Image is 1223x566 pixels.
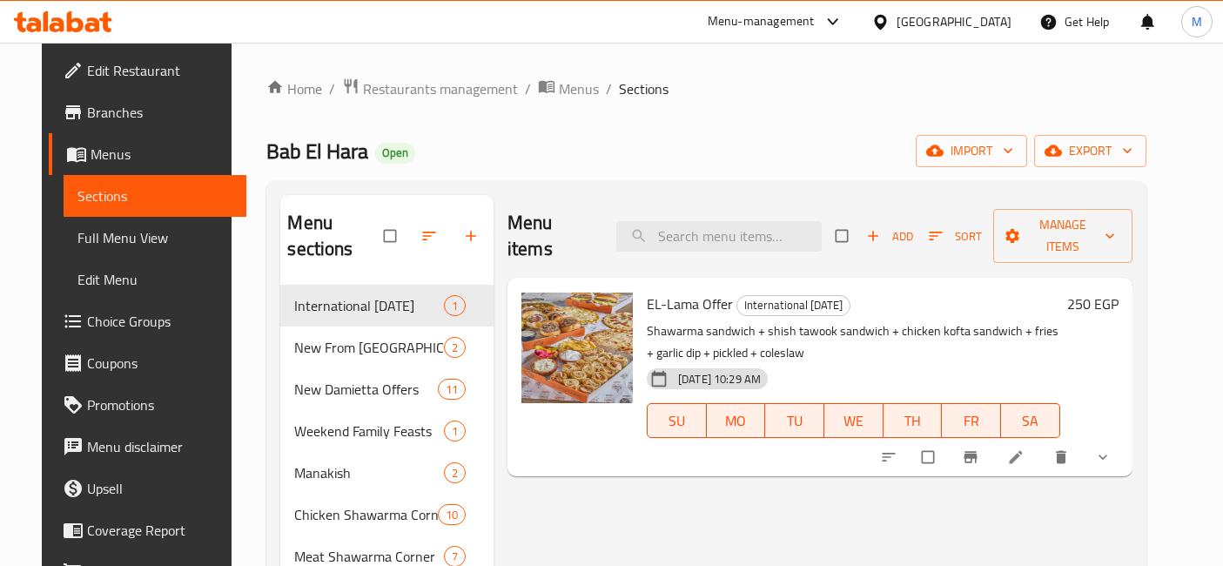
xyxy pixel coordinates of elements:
[294,504,437,525] span: Chicken Shawarma Corner
[87,520,232,541] span: Coverage Report
[916,135,1027,167] button: import
[866,226,913,246] span: Add
[363,78,518,99] span: Restaurants management
[911,441,948,474] span: Select to update
[375,145,415,160] span: Open
[772,408,817,434] span: TU
[890,408,936,434] span: TH
[765,403,824,438] button: TU
[49,300,246,342] a: Choice Groups
[375,143,415,164] div: Open
[444,337,466,358] div: items
[559,78,599,99] span: Menus
[942,403,1001,438] button: FR
[671,371,768,387] span: [DATE] 10:29 AM
[266,131,368,171] span: Bab El Hara
[521,292,633,403] img: EL-Lama Offer
[444,295,466,316] div: items
[49,468,246,509] a: Upsell
[280,327,494,368] div: New From [GEOGRAPHIC_DATA]2
[507,210,595,262] h2: Menu items
[445,465,465,482] span: 2
[707,403,766,438] button: MO
[64,217,246,259] a: Full Menu View
[862,223,917,250] button: Add
[294,337,443,358] div: New From Bab El-Hara
[49,342,246,384] a: Coupons
[619,78,669,99] span: Sections
[1001,403,1060,438] button: SA
[647,291,733,317] span: EL-Lama Offer
[87,478,232,499] span: Upsell
[266,77,1146,100] nav: breadcrumb
[993,209,1132,263] button: Manage items
[525,78,531,99] li: /
[87,353,232,374] span: Coupons
[49,50,246,91] a: Edit Restaurant
[655,408,700,434] span: SU
[949,408,994,434] span: FR
[714,408,759,434] span: MO
[616,221,822,252] input: search
[91,144,232,165] span: Menus
[280,410,494,452] div: Weekend Family Feasts1
[708,11,815,32] div: Menu-management
[884,403,943,438] button: TH
[87,311,232,332] span: Choice Groups
[287,210,384,262] h2: Menu sections
[64,259,246,300] a: Edit Menu
[1007,214,1118,258] span: Manage items
[1008,408,1053,434] span: SA
[438,504,466,525] div: items
[647,320,1060,364] p: Shawarma sandwich + shish tawook sandwich + chicken kofta sandwich + fries + garlic dip + pickled...
[77,269,232,290] span: Edit Menu
[1048,140,1132,162] span: export
[87,394,232,415] span: Promotions
[49,509,246,551] a: Coverage Report
[294,295,443,316] span: International [DATE]
[929,226,982,246] span: Sort
[831,408,877,434] span: WE
[294,462,443,483] span: Manakish
[1007,448,1028,466] a: Edit menu item
[77,185,232,206] span: Sections
[87,102,232,123] span: Branches
[1042,438,1084,476] button: delete
[280,452,494,494] div: Manakish2
[951,438,993,476] button: Branch-specific-item
[342,77,518,100] a: Restaurants management
[49,384,246,426] a: Promotions
[824,403,884,438] button: WE
[924,223,986,250] button: Sort
[49,426,246,468] a: Menu disclaimer
[930,140,1013,162] span: import
[737,295,850,315] span: International [DATE]
[439,381,465,398] span: 11
[294,379,437,400] span: New Damietta Offers
[452,217,494,255] button: Add section
[280,494,494,536] div: Chicken Shawarma Corner10
[49,91,246,133] a: Branches
[280,285,494,327] div: International [DATE]1
[647,403,707,438] button: SU
[87,60,232,81] span: Edit Restaurant
[266,78,322,99] a: Home
[870,438,911,476] button: sort-choices
[77,227,232,248] span: Full Menu View
[410,217,452,255] span: Sort sections
[87,436,232,457] span: Menu disclaimer
[445,340,465,356] span: 2
[1192,12,1202,31] span: M
[445,549,465,565] span: 7
[444,421,466,441] div: items
[329,78,335,99] li: /
[294,421,443,441] div: Weekend Family Feasts
[439,507,465,523] span: 10
[280,368,494,410] div: New Damietta Offers11
[294,337,443,358] span: New From [GEOGRAPHIC_DATA]
[917,223,993,250] span: Sort items
[1067,292,1119,316] h6: 250 EGP
[373,219,410,253] span: Select all sections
